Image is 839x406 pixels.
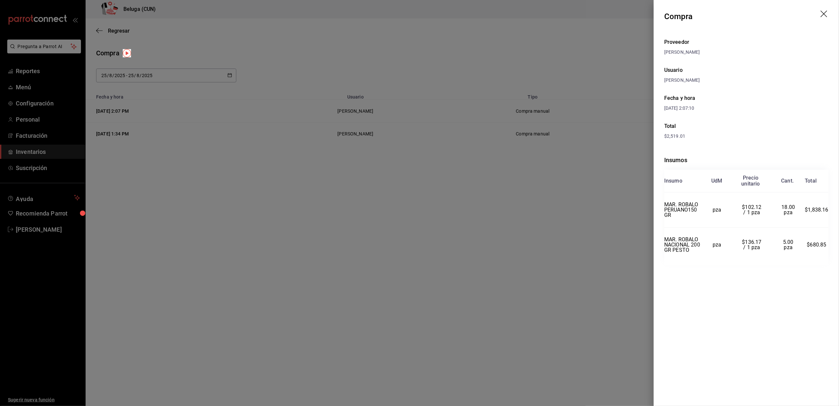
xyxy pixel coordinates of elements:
td: MAR. ROBALO NACIONAL 200 GR PESTO [664,227,702,262]
div: [PERSON_NAME] [664,77,828,84]
div: [DATE] 2:07:10 [664,105,747,112]
div: Proveedor [664,38,828,46]
div: Insumo [664,178,682,184]
span: 5.00 pza [783,239,795,250]
span: $1,838.16 [805,207,828,213]
div: [PERSON_NAME] [664,49,828,56]
span: $102.12 / 1 pza [742,204,763,216]
img: Tooltip marker [123,49,131,57]
div: Precio unitario [742,175,760,187]
td: pza [702,227,732,262]
td: MAR. ROBALO PERUANO150 GR [664,192,702,228]
div: Insumos [664,156,828,164]
div: Total [805,178,817,184]
span: $136.17 / 1 pza [742,239,763,250]
div: Cant. [781,178,794,184]
div: Compra [664,11,693,22]
button: drag [821,11,828,18]
span: $2,519.01 [664,133,685,139]
div: Usuario [664,66,828,74]
div: UdM [711,178,722,184]
span: $680.85 [807,242,826,248]
div: Fecha y hora [664,94,747,102]
div: Total [664,122,828,130]
span: 18.00 pza [782,204,797,216]
td: pza [702,192,732,228]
